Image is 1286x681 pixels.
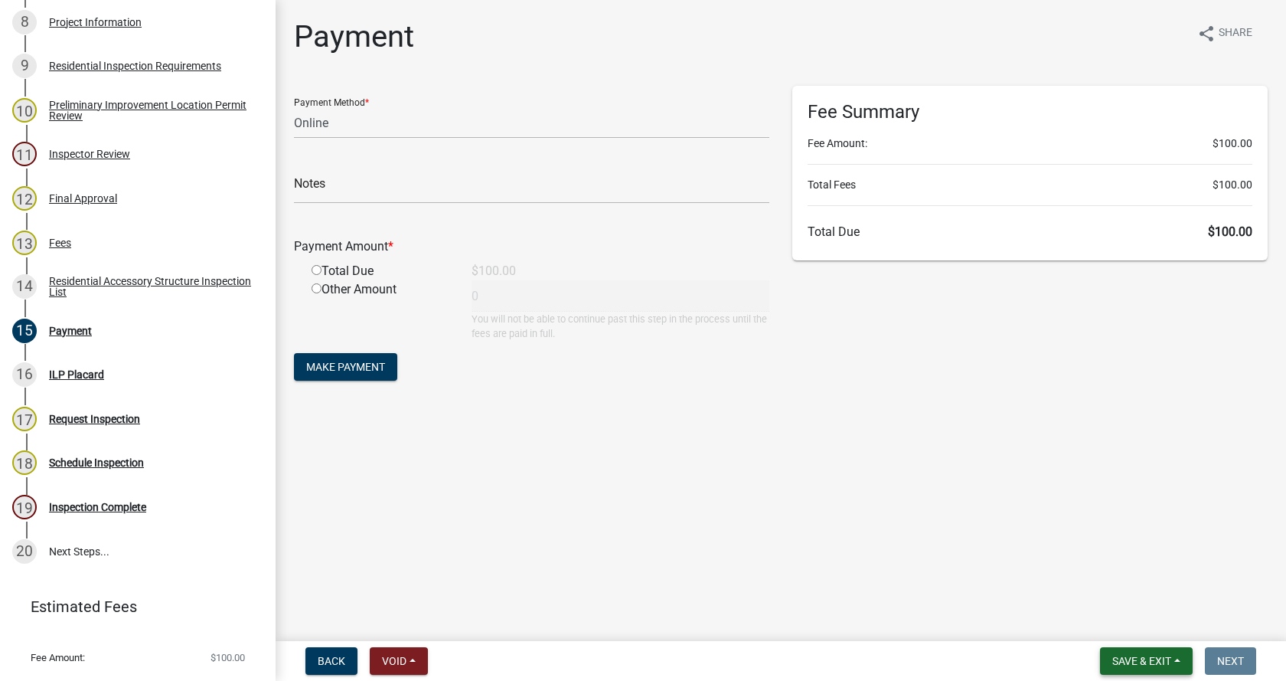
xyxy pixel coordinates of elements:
[1185,18,1265,48] button: shareShare
[49,326,92,336] div: Payment
[12,274,37,299] div: 14
[294,353,397,381] button: Make Payment
[318,655,345,667] span: Back
[12,407,37,431] div: 17
[1197,25,1216,43] i: share
[49,193,117,204] div: Final Approval
[12,98,37,123] div: 10
[12,495,37,519] div: 19
[12,362,37,387] div: 16
[12,319,37,343] div: 15
[49,100,251,121] div: Preliminary Improvement Location Permit Review
[808,136,1252,152] li: Fee Amount:
[49,457,144,468] div: Schedule Inspection
[12,54,37,78] div: 9
[282,237,781,256] div: Payment Amount
[382,655,406,667] span: Void
[49,414,140,424] div: Request Inspection
[12,186,37,211] div: 12
[49,237,71,248] div: Fees
[1213,136,1252,152] span: $100.00
[306,361,385,373] span: Make Payment
[1205,647,1256,675] button: Next
[49,17,142,28] div: Project Information
[300,280,460,341] div: Other Amount
[1112,655,1171,667] span: Save & Exit
[1219,25,1252,43] span: Share
[12,539,37,564] div: 20
[49,276,251,297] div: Residential Accessory Structure Inspection List
[300,262,460,280] div: Total Due
[49,61,221,71] div: Residential Inspection Requirements
[808,101,1252,123] h6: Fee Summary
[12,450,37,475] div: 18
[808,224,1252,239] h6: Total Due
[294,18,414,55] h1: Payment
[12,231,37,255] div: 13
[211,653,245,663] span: $100.00
[31,653,85,663] span: Fee Amount:
[370,647,428,675] button: Void
[12,591,251,622] a: Estimated Fees
[1100,647,1193,675] button: Save & Exit
[12,10,37,34] div: 8
[1208,224,1252,239] span: $100.00
[305,647,357,675] button: Back
[49,149,130,159] div: Inspector Review
[1217,655,1244,667] span: Next
[808,177,1252,193] li: Total Fees
[12,142,37,166] div: 11
[49,369,104,380] div: ILP Placard
[1213,177,1252,193] span: $100.00
[49,502,146,512] div: Inspection Complete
